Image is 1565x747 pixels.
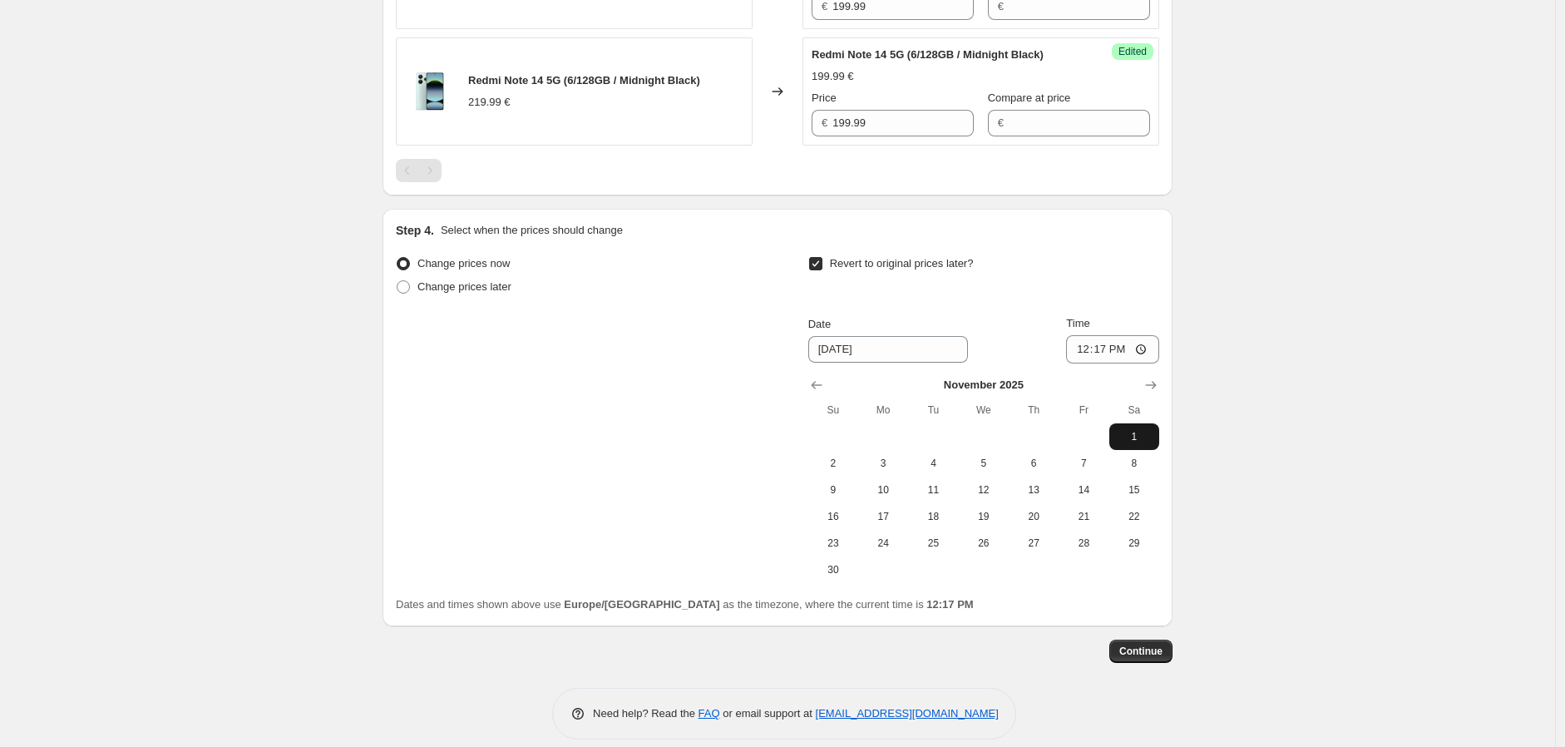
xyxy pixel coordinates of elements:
span: 4 [915,457,951,470]
nav: Pagination [396,159,442,182]
button: Sunday November 16 2025 [808,503,858,530]
th: Friday [1059,397,1108,423]
span: 6 [1015,457,1052,470]
span: 23 [815,537,852,550]
b: 12:17 PM [926,598,973,611]
span: € [822,116,827,129]
span: € [998,116,1004,129]
th: Sunday [808,397,858,423]
button: Tuesday November 25 2025 [908,530,958,557]
th: Wednesday [959,397,1009,423]
button: Saturday November 8 2025 [1109,450,1159,477]
button: Thursday November 13 2025 [1009,477,1059,503]
span: 1 [1116,430,1153,443]
span: Need help? Read the [593,707,699,720]
span: Change prices later [417,280,511,293]
button: Sunday November 2 2025 [808,450,858,477]
span: 20 [1015,510,1052,523]
span: Su [815,403,852,417]
span: Time [1066,317,1089,329]
button: Friday November 28 2025 [1059,530,1108,557]
button: Sunday November 9 2025 [808,477,858,503]
span: Redmi Note 14 5G (6/128GB / Midnight Black) [812,48,1044,61]
span: 28 [1065,537,1102,550]
button: Wednesday November 26 2025 [959,530,1009,557]
button: Wednesday November 19 2025 [959,503,1009,530]
span: 9 [815,483,852,497]
img: 19440_redmi-note-14-5g-green-main_80x.png [405,67,455,116]
span: Edited [1118,45,1147,58]
span: 7 [1065,457,1102,470]
span: 16 [815,510,852,523]
button: Sunday November 30 2025 [808,557,858,583]
span: 3 [865,457,901,470]
span: 27 [1015,537,1052,550]
input: 10/6/2025 [808,336,968,363]
th: Thursday [1009,397,1059,423]
div: 219.99 € [468,94,511,111]
span: We [965,403,1002,417]
span: 25 [915,537,951,550]
span: 29 [1116,537,1153,550]
span: Price [812,92,837,104]
button: Tuesday November 4 2025 [908,450,958,477]
span: 14 [1065,483,1102,497]
span: Tu [915,403,951,417]
button: Saturday November 22 2025 [1109,503,1159,530]
span: Revert to original prices later? [830,257,974,270]
span: Mo [865,403,901,417]
span: 10 [865,483,901,497]
button: Tuesday November 11 2025 [908,477,958,503]
th: Saturday [1109,397,1159,423]
th: Tuesday [908,397,958,423]
a: FAQ [699,707,720,720]
a: [EMAIL_ADDRESS][DOMAIN_NAME] [816,707,999,720]
b: Europe/[GEOGRAPHIC_DATA] [564,598,719,611]
span: 17 [865,510,901,523]
button: Monday November 24 2025 [858,530,908,557]
p: Select when the prices should change [441,222,623,239]
span: 5 [965,457,1002,470]
span: Continue [1119,645,1163,658]
input: 12:00 [1066,335,1159,364]
span: or email support at [720,707,816,720]
span: 19 [965,510,1002,523]
span: Redmi Note 14 5G (6/128GB / Midnight Black) [468,74,700,87]
span: 26 [965,537,1002,550]
button: Show next month, December 2025 [1139,373,1163,397]
span: Compare at price [988,92,1071,104]
span: 13 [1015,483,1052,497]
span: 8 [1116,457,1153,470]
button: Friday November 21 2025 [1059,503,1108,530]
span: 15 [1116,483,1153,497]
button: Saturday November 1 2025 [1109,423,1159,450]
span: Date [808,318,831,330]
div: 199.99 € [812,68,854,85]
button: Monday November 3 2025 [858,450,908,477]
button: Thursday November 6 2025 [1009,450,1059,477]
span: 18 [915,510,951,523]
span: Sa [1116,403,1153,417]
span: 21 [1065,510,1102,523]
button: Sunday November 23 2025 [808,530,858,557]
span: 30 [815,563,852,576]
button: Thursday November 20 2025 [1009,503,1059,530]
span: 24 [865,537,901,550]
button: Wednesday November 5 2025 [959,450,1009,477]
button: Monday November 17 2025 [858,503,908,530]
button: Thursday November 27 2025 [1009,530,1059,557]
th: Monday [858,397,908,423]
span: Th [1015,403,1052,417]
button: Saturday November 29 2025 [1109,530,1159,557]
button: Friday November 14 2025 [1059,477,1108,503]
span: 12 [965,483,1002,497]
button: Saturday November 15 2025 [1109,477,1159,503]
span: Change prices now [417,257,510,270]
button: Wednesday November 12 2025 [959,477,1009,503]
h2: Step 4. [396,222,434,239]
button: Tuesday November 18 2025 [908,503,958,530]
button: Continue [1109,640,1173,663]
span: 22 [1116,510,1153,523]
span: 11 [915,483,951,497]
button: Show previous month, October 2025 [805,373,828,397]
